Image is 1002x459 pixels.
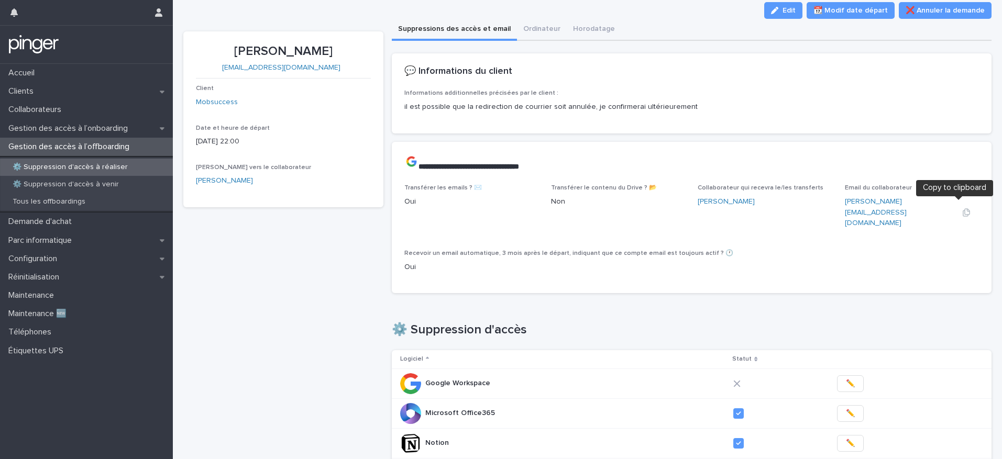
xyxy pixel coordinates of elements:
[846,438,855,449] span: ✏️
[196,97,238,108] a: Mobsuccess
[783,7,796,14] span: Edit
[837,375,864,392] button: ✏️
[8,34,59,55] img: mTgBEunGTSyRkCgitkcU
[807,2,895,19] button: 📆 Modif date départ
[404,185,482,191] span: Transférer les emails ? ✉️
[400,353,423,365] p: Logiciel
[4,290,62,300] p: Maintenance
[837,435,864,452] button: ✏️
[517,19,567,41] button: Ordinateur
[4,163,136,172] p: ⚙️ Suppression d'accès à réaliser
[4,272,68,282] p: Réinitialisation
[4,105,70,115] p: Collaborateurs
[4,124,136,133] p: Gestion des accès à l’onboarding
[404,154,419,169] img: images
[196,85,214,92] span: Client
[845,198,907,227] a: [PERSON_NAME][EMAIL_ADDRESS][DOMAIN_NAME]
[551,196,685,207] p: Non
[425,436,451,447] p: Notion
[567,19,621,41] button: Horodatage
[196,136,371,147] p: [DATE] 22:00
[4,254,65,264] p: Configuration
[4,309,75,319] p: Maintenance 🆕
[846,378,855,389] span: ✏️
[4,86,42,96] p: Clients
[392,428,992,458] tr: NotionNotion ✏️
[404,196,538,207] p: Oui
[698,185,823,191] span: Collaborateur qui recevra le/les transferts
[196,175,253,186] a: [PERSON_NAME]
[845,185,912,191] span: Email du collaborateur
[196,44,371,59] p: [PERSON_NAME]
[906,5,985,16] span: ❌ Annuler la demande
[392,322,992,338] h1: ⚙️ Suppression d'accès
[392,398,992,428] tr: Microsoft Office365Microsoft Office365 ✏️
[764,2,802,19] button: Edit
[4,180,127,189] p: ⚙️ Suppression d'accès à venir
[404,90,558,96] span: Informations additionnelles précisées par le client :
[4,217,80,227] p: Demande d'achat
[425,407,497,418] p: Microsoft Office365
[899,2,992,19] button: ❌ Annuler la demande
[196,164,311,171] span: [PERSON_NAME] vers le collaborateur
[4,142,138,152] p: Gestion des accès à l’offboarding
[4,68,43,78] p: Accueil
[196,125,270,131] span: Date et heure de départ
[846,408,855,419] span: ✏️
[4,236,80,245] p: Parc informatique
[4,197,94,206] p: Tous les offboardings
[4,346,72,356] p: Étiquettes UPS
[404,102,979,113] p: il est possible que la redirection de courrier soit annulée, je confirmerai ultérieurement
[404,262,979,273] p: Oui
[698,196,755,207] a: [PERSON_NAME]
[837,405,864,422] button: ✏️
[404,250,733,256] span: Recevoir un email automatique, 3 mois après le départ, indiquant que ce compte email est toujours...
[813,5,888,16] span: 📆 Modif date départ
[551,185,657,191] span: Transférer le contenu du Drive ? 📂
[392,19,517,41] button: Suppressions des accès et email
[392,368,992,398] tr: Google WorkspaceGoogle Workspace ✏️
[425,377,492,388] p: Google Workspace
[222,64,340,71] a: [EMAIL_ADDRESS][DOMAIN_NAME]
[732,353,752,365] p: Statut
[4,327,60,337] p: Téléphones
[404,66,512,77] h2: 💬 Informations du client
